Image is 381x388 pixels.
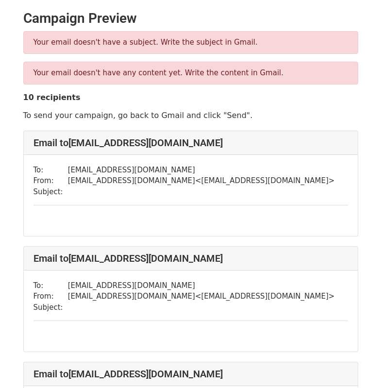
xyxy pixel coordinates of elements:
h4: Email to [EMAIL_ADDRESS][DOMAIN_NAME] [33,368,348,380]
td: From: [33,175,68,186]
p: To send your campaign, go back to Gmail and click "Send". [23,110,358,120]
strong: 10 recipients [23,93,81,102]
td: To: [33,165,68,176]
h2: Campaign Preview [23,10,358,27]
td: Subject: [33,302,68,313]
td: [EMAIL_ADDRESS][DOMAIN_NAME] [68,280,335,291]
td: To: [33,280,68,291]
p: Your email doesn't have a subject. Write the subject in Gmail. [33,37,348,48]
td: [EMAIL_ADDRESS][DOMAIN_NAME] < [EMAIL_ADDRESS][DOMAIN_NAME] > [68,175,335,186]
p: Your email doesn't have any content yet. Write the content in Gmail. [33,68,348,78]
td: From: [33,291,68,302]
td: [EMAIL_ADDRESS][DOMAIN_NAME] [68,165,335,176]
td: [EMAIL_ADDRESS][DOMAIN_NAME] < [EMAIL_ADDRESS][DOMAIN_NAME] > [68,291,335,302]
td: Subject: [33,186,68,198]
h4: Email to [EMAIL_ADDRESS][DOMAIN_NAME] [33,137,348,149]
h4: Email to [EMAIL_ADDRESS][DOMAIN_NAME] [33,253,348,264]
